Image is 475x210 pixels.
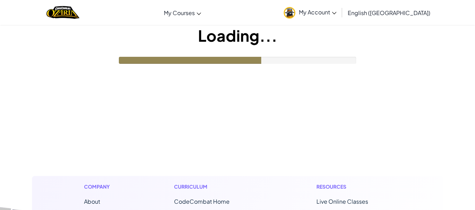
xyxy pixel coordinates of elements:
[316,198,368,205] a: Live Online Classes
[344,3,434,22] a: English ([GEOGRAPHIC_DATA])
[160,3,205,22] a: My Courses
[284,7,295,19] img: avatar
[174,198,230,205] span: CodeCombat Home
[348,9,430,16] span: English ([GEOGRAPHIC_DATA])
[280,1,340,23] a: My Account
[174,183,259,190] h1: Curriculum
[46,5,79,20] img: Home
[84,198,100,205] a: About
[316,183,391,190] h1: Resources
[164,9,195,16] span: My Courses
[46,5,79,20] a: Ozaria by CodeCombat logo
[84,183,117,190] h1: Company
[299,8,336,16] span: My Account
